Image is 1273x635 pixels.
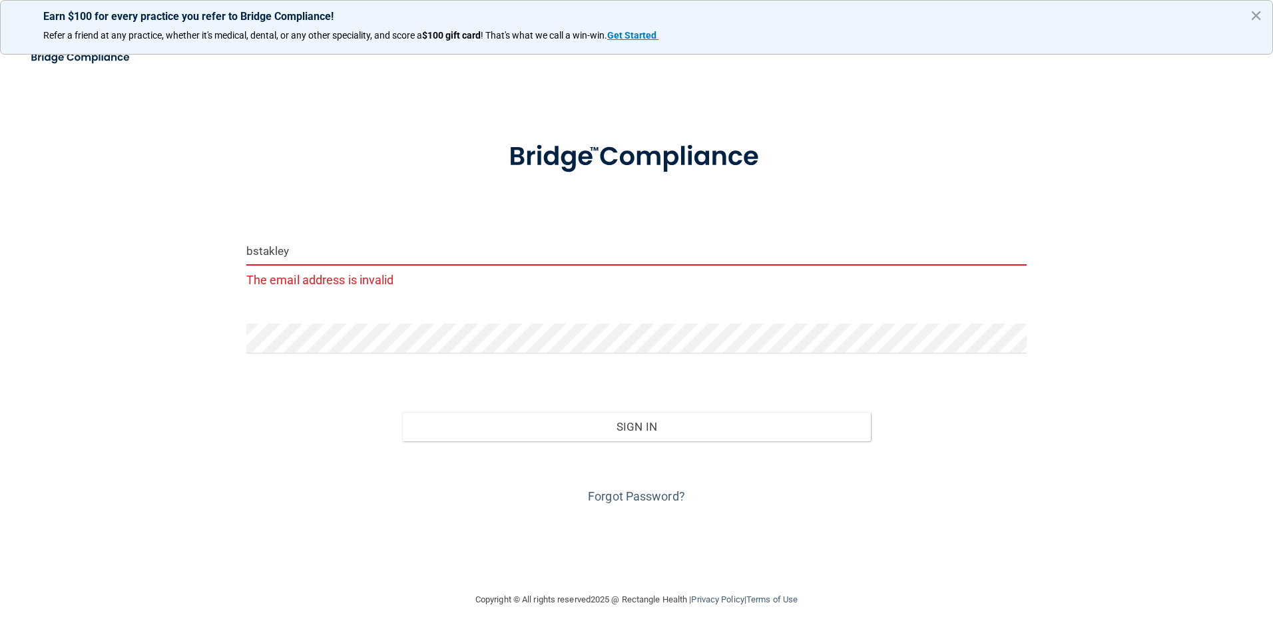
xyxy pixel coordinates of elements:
span: Refer a friend at any practice, whether it's medical, dental, or any other speciality, and score a [43,30,422,41]
p: The email address is invalid [246,269,1027,291]
a: Forgot Password? [588,489,685,503]
img: bridge_compliance_login_screen.278c3ca4.svg [20,44,142,71]
img: bridge_compliance_login_screen.278c3ca4.svg [481,122,792,192]
div: Copyright © All rights reserved 2025 @ Rectangle Health | | [393,578,880,621]
input: Email [246,236,1027,266]
a: Get Started [607,30,658,41]
button: Close [1250,5,1262,26]
a: Privacy Policy [691,594,744,604]
p: Earn $100 for every practice you refer to Bridge Compliance! [43,10,1230,23]
strong: $100 gift card [422,30,481,41]
a: Terms of Use [746,594,798,604]
button: Sign In [402,412,871,441]
strong: Get Started [607,30,656,41]
span: ! That's what we call a win-win. [481,30,607,41]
